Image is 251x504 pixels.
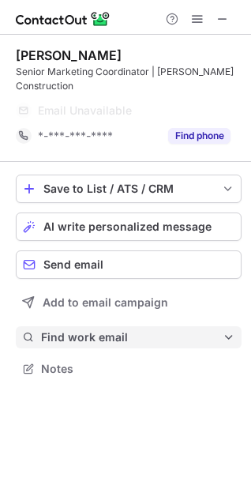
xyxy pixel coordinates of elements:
[16,213,242,241] button: AI write personalized message
[16,47,122,63] div: [PERSON_NAME]
[16,65,242,93] div: Senior Marketing Coordinator | [PERSON_NAME] Construction
[16,326,242,348] button: Find work email
[16,288,242,317] button: Add to email campaign
[38,103,132,118] span: Email Unavailable
[43,258,103,271] span: Send email
[168,128,230,144] button: Reveal Button
[16,9,111,28] img: ContactOut v5.3.10
[43,296,168,309] span: Add to email campaign
[43,182,214,195] div: Save to List / ATS / CRM
[16,358,242,380] button: Notes
[41,330,223,344] span: Find work email
[43,220,212,233] span: AI write personalized message
[16,175,242,203] button: save-profile-one-click
[41,362,235,376] span: Notes
[16,250,242,279] button: Send email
